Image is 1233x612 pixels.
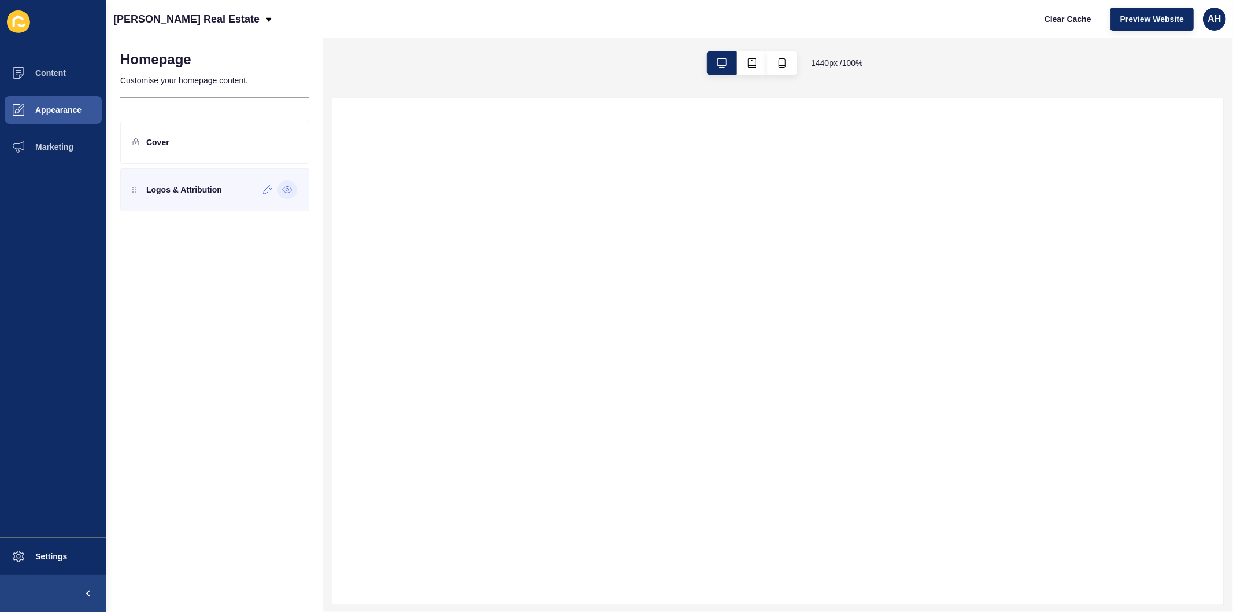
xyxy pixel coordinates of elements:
[811,57,863,69] span: 1440 px / 100 %
[120,51,191,68] h1: Homepage
[1208,13,1221,25] span: AH
[1120,13,1184,25] span: Preview Website
[1110,8,1194,31] button: Preview Website
[120,68,309,93] p: Customise your homepage content.
[146,184,222,196] p: Logos & Attribution
[146,137,169,148] p: Cover
[1045,13,1091,25] span: Clear Cache
[113,5,260,34] p: [PERSON_NAME] Real Estate
[1035,8,1101,31] button: Clear Cache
